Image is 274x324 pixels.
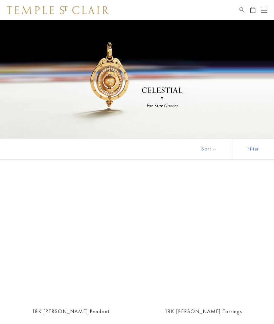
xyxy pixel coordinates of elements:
[261,6,267,14] button: Open navigation
[32,308,109,315] a: 18K [PERSON_NAME] Pendant
[7,6,109,14] img: Temple St. Clair
[232,139,274,159] button: Show filters
[165,308,242,315] a: 18K [PERSON_NAME] Earrings
[141,177,266,301] a: E34861-LUNAHABME34861-LUNAHABM
[186,139,232,159] button: Show sort by
[239,6,245,14] a: Search
[8,177,133,301] a: P34861-LUNAHABMP34861-LUNAHABM
[250,6,255,14] a: Open Shopping Bag
[240,292,267,317] iframe: Gorgias live chat messenger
